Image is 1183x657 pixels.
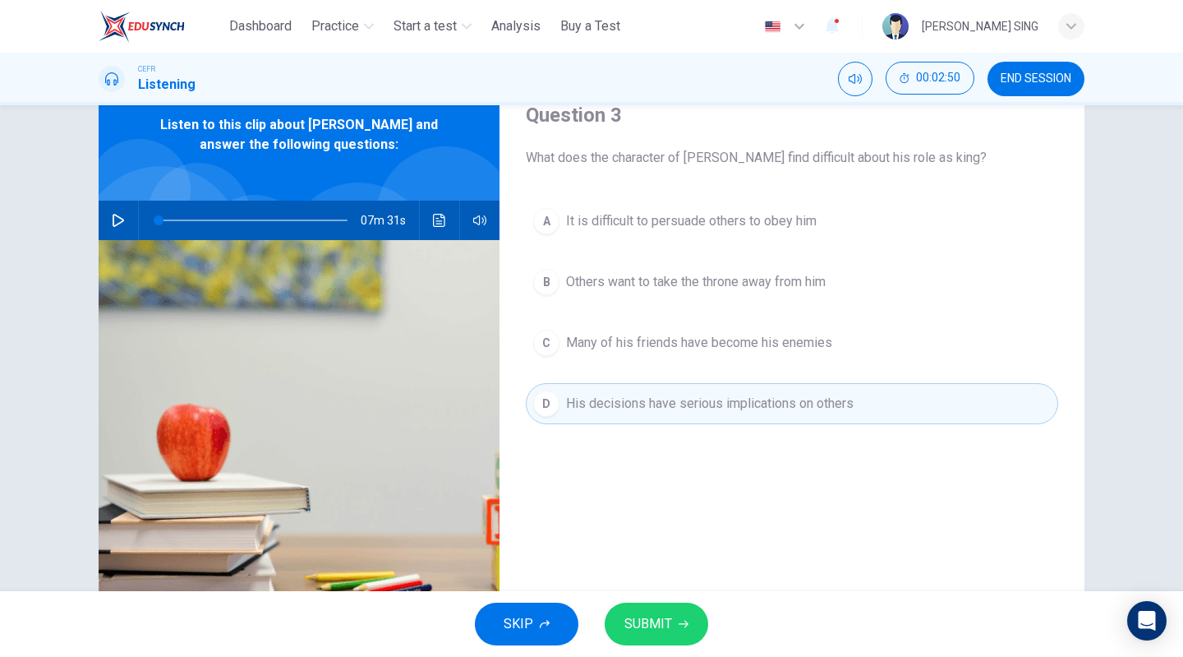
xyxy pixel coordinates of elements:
img: Profile picture [882,13,909,39]
button: SKIP [475,603,578,645]
button: Dashboard [223,12,298,41]
div: C [533,330,559,356]
button: Buy a Test [554,12,627,41]
span: 00:02:50 [916,72,960,85]
img: ELTC logo [99,10,185,43]
div: Open Intercom Messenger [1127,601,1167,641]
h1: Listening [138,75,196,95]
span: What does the character of [PERSON_NAME] find difficult about his role as king? [526,148,1058,168]
span: Practice [311,16,359,36]
div: A [533,208,559,234]
a: ELTC logo [99,10,223,43]
h4: Question 3 [526,102,1058,128]
span: Others want to take the throne away from him [566,272,826,292]
button: SUBMIT [605,603,708,645]
div: Hide [886,62,974,96]
div: Mute [838,62,872,96]
button: END SESSION [987,62,1084,96]
span: Analysis [491,16,541,36]
span: His decisions have serious implications on others [566,394,854,414]
button: Practice [305,12,380,41]
span: Start a test [394,16,457,36]
span: SUBMIT [624,613,672,636]
span: Buy a Test [560,16,620,36]
button: Start a test [387,12,478,41]
span: CEFR [138,63,155,75]
button: AIt is difficult to persuade others to obey him [526,201,1058,242]
img: Listen to this clip about Henry V and answer the following questions: [99,240,499,641]
button: CMany of his friends have become his enemies [526,322,1058,363]
div: [PERSON_NAME] SING [922,16,1038,36]
span: SKIP [504,613,533,636]
div: D [533,391,559,417]
span: Many of his friends have become his enemies [566,333,832,353]
span: END SESSION [1001,72,1071,86]
button: Analysis [485,12,547,41]
span: Listen to this clip about [PERSON_NAME] and answer the following questions: [152,115,446,155]
button: 00:02:50 [886,62,974,95]
button: BOthers want to take the throne away from him [526,261,1058,303]
button: Click to see the audio transcription [426,201,453,240]
img: en [762,21,783,33]
div: B [533,269,559,295]
span: Dashboard [229,16,292,36]
span: It is difficult to persuade others to obey him [566,211,817,231]
button: DHis decisions have serious implications on others [526,383,1058,424]
span: 07m 31s [361,201,419,240]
